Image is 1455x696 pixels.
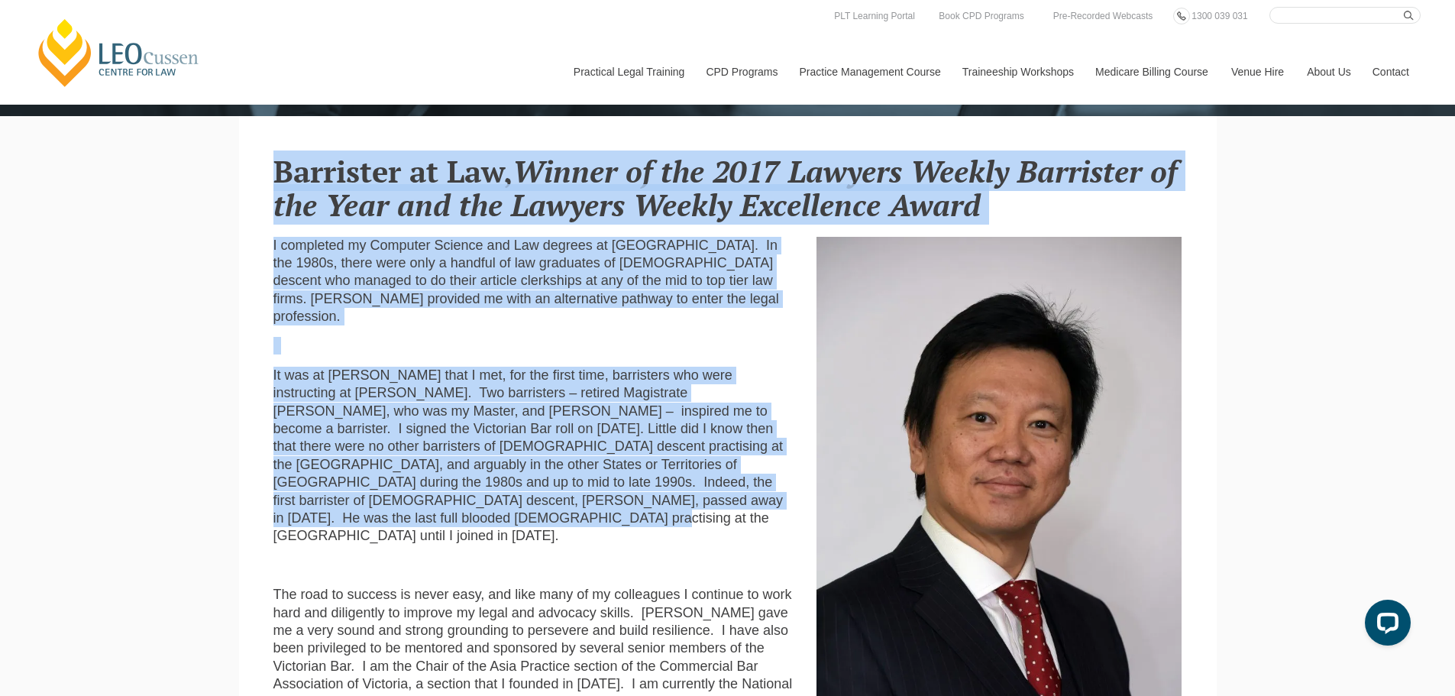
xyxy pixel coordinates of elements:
a: Traineeship Workshops [951,39,1084,105]
a: Venue Hire [1220,39,1295,105]
a: CPD Programs [694,39,787,105]
a: Pre-Recorded Webcasts [1049,8,1157,24]
a: Contact [1361,39,1421,105]
h2: Barrister at Law, [273,154,1182,222]
a: [PERSON_NAME] Centre for Law [34,17,203,89]
a: Book CPD Programs [935,8,1027,24]
a: 1300 039 031 [1188,8,1251,24]
a: About Us [1295,39,1361,105]
a: Practice Management Course [788,39,951,105]
a: Medicare Billing Course [1084,39,1220,105]
span: 1300 039 031 [1191,11,1247,21]
iframe: LiveChat chat widget [1353,594,1417,658]
a: PLT Learning Portal [830,8,919,24]
p: I completed my Computer Science and Law degrees at [GEOGRAPHIC_DATA]. In the 1980s, there were on... [273,237,794,326]
p: It was at [PERSON_NAME] that I met, for the first time, barristers who were instructing at [PERSO... [273,367,794,545]
a: Practical Legal Training [562,39,695,105]
em: Winner of the 2017 Lawyers Weekly Barrister of the Year and the Lawyers Weekly Excellence Award [273,151,1177,225]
